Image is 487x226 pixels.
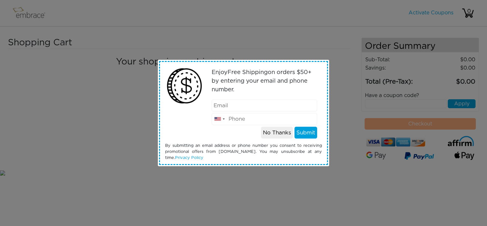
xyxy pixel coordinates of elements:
a: Privacy Policy [175,156,203,160]
input: Email [212,100,317,112]
input: Phone [212,113,317,125]
img: money2.png [164,65,205,107]
span: Free Shipping [228,70,268,75]
p: Enjoy on orders $50+ by entering your email and phone number. [212,68,317,94]
button: Submit [294,127,317,139]
div: United States: +1 [212,113,227,125]
div: By submitting an email address or phone number you consent to receiving promotional offers from [... [160,143,327,161]
button: No Thanks [261,127,293,139]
